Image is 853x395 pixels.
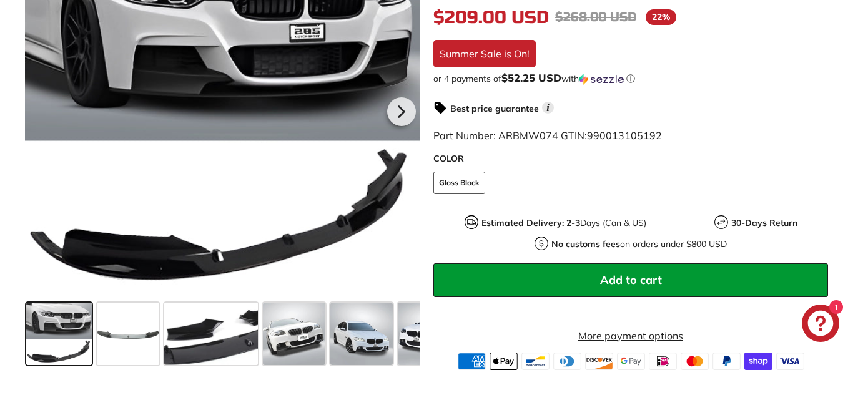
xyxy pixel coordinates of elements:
strong: Estimated Delivery: 2-3 [481,217,580,228]
strong: No customs fees [551,238,620,250]
img: visa [776,353,804,370]
div: or 4 payments of$52.25 USDwithSezzle Click to learn more about Sezzle [433,72,828,85]
span: 990013105192 [587,129,662,142]
img: paypal [712,353,741,370]
button: Add to cart [433,263,828,297]
img: american_express [458,353,486,370]
p: on orders under $800 USD [551,238,727,251]
img: ideal [649,353,677,370]
img: discover [585,353,613,370]
span: 22% [646,10,676,26]
span: $209.00 USD [433,7,549,28]
img: apple_pay [490,353,518,370]
span: Add to cart [600,273,662,287]
img: Sezzle [579,74,624,85]
span: Part Number: ARBMW074 GTIN: [433,129,662,142]
div: Summer Sale is On! [433,40,536,67]
strong: 30-Days Return [731,217,797,228]
span: i [542,102,554,114]
img: google_pay [617,353,645,370]
label: COLOR [433,152,828,165]
strong: Best price guarantee [450,103,539,114]
div: or 4 payments of with [433,72,828,85]
img: master [681,353,709,370]
img: bancontact [521,353,550,370]
span: $52.25 USD [501,71,561,84]
img: shopify_pay [744,353,772,370]
a: More payment options [433,328,828,343]
img: diners_club [553,353,581,370]
inbox-online-store-chat: Shopify online store chat [798,305,843,345]
span: $268.00 USD [555,9,636,25]
p: Days (Can & US) [481,217,646,230]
